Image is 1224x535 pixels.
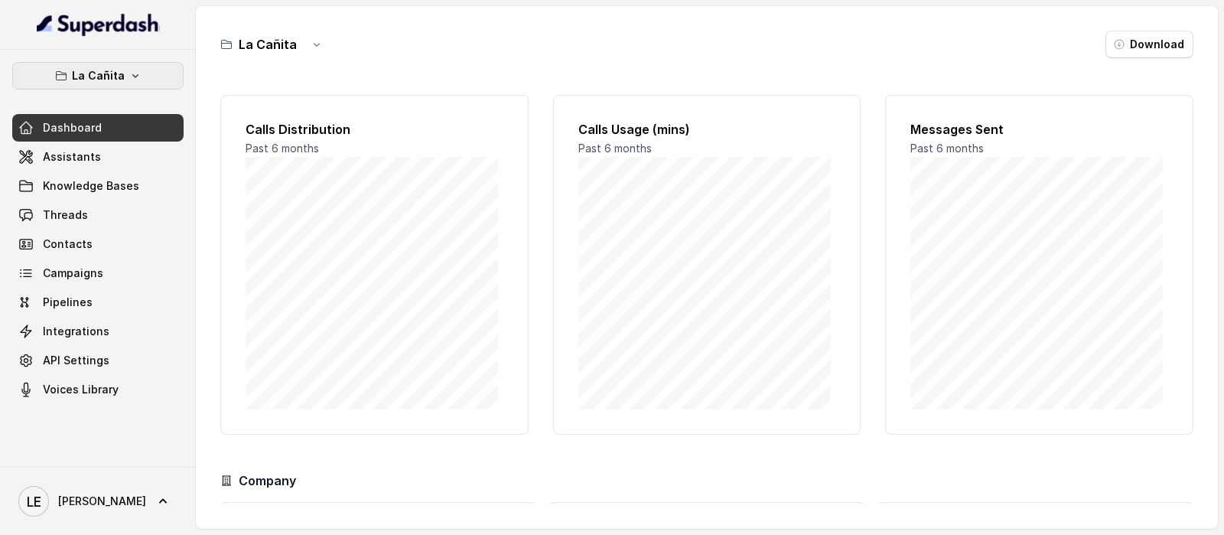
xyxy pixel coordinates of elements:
a: Dashboard [12,114,184,142]
text: LE [27,494,41,510]
img: light.svg [37,12,160,37]
h3: Company [239,471,296,490]
a: Threads [12,201,184,229]
a: API Settings [12,347,184,374]
span: Knowledge Bases [43,178,139,194]
a: Pipelines [12,289,184,316]
span: Threads [43,207,88,223]
span: Assistants [43,149,101,165]
span: Integrations [43,324,109,339]
p: La Cañita [72,67,125,85]
span: API Settings [43,353,109,368]
a: Campaigns [12,259,184,287]
a: Knowledge Bases [12,172,184,200]
h2: Calls Usage (mins) [578,120,836,139]
span: Dashboard [43,120,102,135]
span: Past 6 months [910,142,984,155]
button: Download [1105,31,1193,58]
a: Assistants [12,143,184,171]
span: Past 6 months [578,142,652,155]
a: Voices Library [12,376,184,403]
span: Pipelines [43,295,93,310]
h2: Calls Distribution [246,120,503,139]
a: Integrations [12,318,184,345]
button: La Cañita [12,62,184,90]
a: Contacts [12,230,184,258]
span: Campaigns [43,266,103,281]
span: Past 6 months [246,142,319,155]
span: Contacts [43,237,93,252]
span: Voices Library [43,382,119,397]
h2: Messages Sent [910,120,1168,139]
span: [PERSON_NAME] [58,494,146,509]
a: [PERSON_NAME] [12,480,184,523]
h3: La Cañita [239,35,297,54]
